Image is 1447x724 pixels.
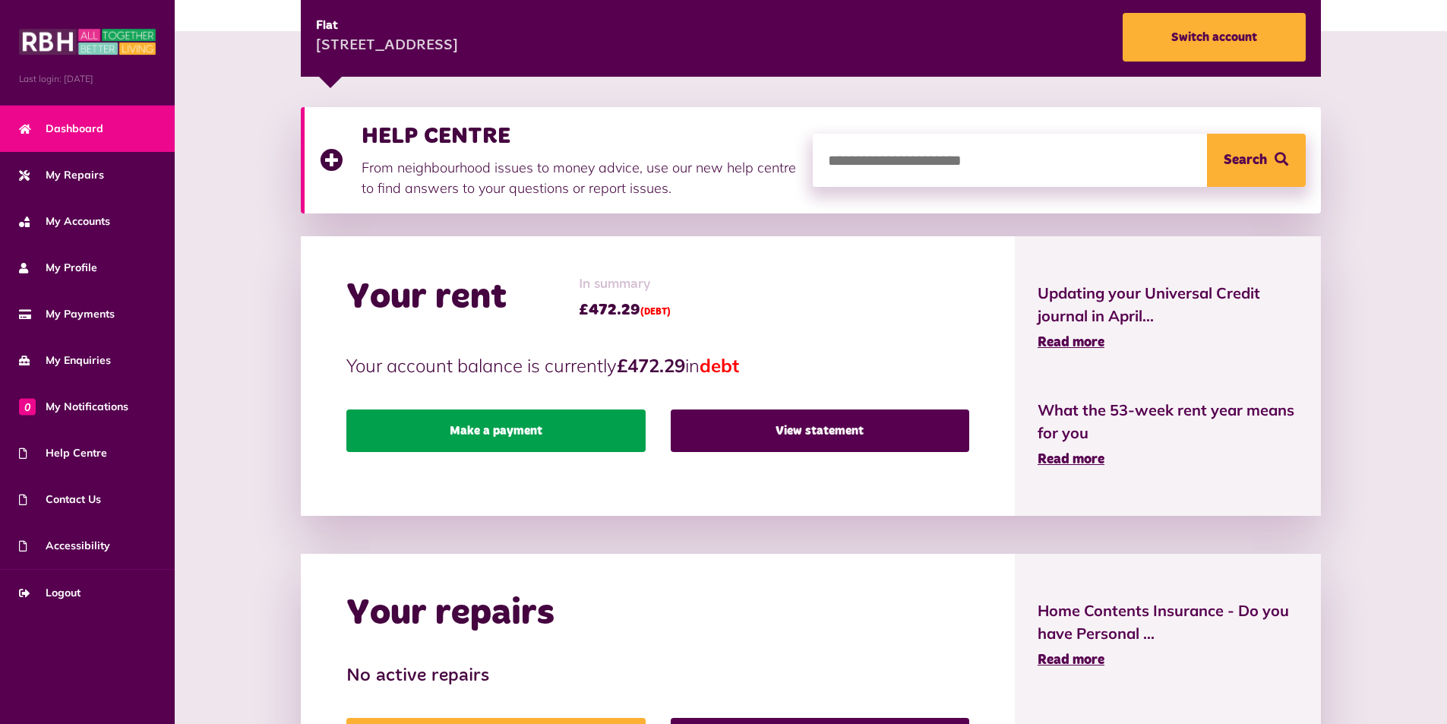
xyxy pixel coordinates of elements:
span: Help Centre [19,445,107,461]
div: Flat [316,17,458,35]
span: Read more [1038,453,1104,466]
button: Search [1207,134,1306,187]
span: Search [1224,134,1267,187]
a: Updating your Universal Credit journal in April... Read more [1038,282,1298,353]
a: Switch account [1123,13,1306,62]
span: Updating your Universal Credit journal in April... [1038,282,1298,327]
a: Make a payment [346,409,645,452]
h3: No active repairs [346,666,969,688]
h2: Your repairs [346,592,554,636]
img: MyRBH [19,27,156,57]
span: Logout [19,585,81,601]
span: In summary [579,274,671,295]
span: Home Contents Insurance - Do you have Personal ... [1038,599,1298,645]
span: My Repairs [19,167,104,183]
span: 0 [19,398,36,415]
h3: HELP CENTRE [362,122,798,150]
p: From neighbourhood issues to money advice, use our new help centre to find answers to your questi... [362,157,798,198]
span: My Enquiries [19,353,111,368]
span: Dashboard [19,121,103,137]
span: debt [700,354,739,377]
h2: Your rent [346,276,507,320]
span: (DEBT) [640,308,671,317]
span: Read more [1038,653,1104,667]
span: Contact Us [19,492,101,507]
div: [STREET_ADDRESS] [316,35,458,58]
a: What the 53-week rent year means for you Read more [1038,399,1298,470]
span: My Notifications [19,399,128,415]
span: My Accounts [19,213,110,229]
a: View statement [671,409,969,452]
span: Read more [1038,336,1104,349]
span: My Payments [19,306,115,322]
span: £472.29 [579,299,671,321]
span: What the 53-week rent year means for you [1038,399,1298,444]
a: Home Contents Insurance - Do you have Personal ... Read more [1038,599,1298,671]
span: My Profile [19,260,97,276]
span: Last login: [DATE] [19,72,156,86]
strong: £472.29 [617,354,685,377]
p: Your account balance is currently in [346,352,969,379]
span: Accessibility [19,538,110,554]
